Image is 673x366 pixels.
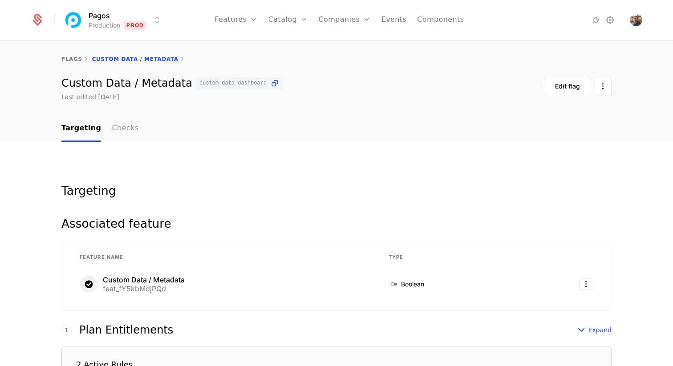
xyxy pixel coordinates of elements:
[61,93,119,101] div: Last edited [DATE]
[61,77,283,90] div: Custom Data / Metadata
[63,9,84,31] img: Pagos
[69,248,378,267] th: Feature Name
[544,77,591,95] button: Edit flag
[103,285,185,292] div: feat_fY5kbMdjPQd
[61,218,612,229] div: Associated feature
[595,77,612,95] button: Select action
[605,15,616,25] a: Settings
[588,326,612,334] span: Expand
[89,10,110,21] span: Pagos
[61,116,101,142] a: Targeting
[555,82,580,91] div: Edit flag
[630,14,642,26] img: Dmitry Yarashevich
[378,248,517,267] th: Type
[630,14,642,26] button: Open user button
[61,325,72,335] div: 1
[103,276,185,283] div: Custom Data / Metadata
[61,56,82,62] a: flags
[591,15,601,25] a: Integrations
[112,116,138,142] a: Checks
[579,278,593,290] button: Select action
[401,280,424,289] span: Boolean
[199,80,267,86] span: custom-data-dashboard
[89,21,120,30] div: Production
[79,325,173,335] div: Plan Entitlements
[61,185,612,197] div: Targeting
[65,10,162,30] button: Select environment
[61,116,138,142] ul: Choose Sub Page
[61,116,612,142] nav: Main
[124,21,146,30] span: Prod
